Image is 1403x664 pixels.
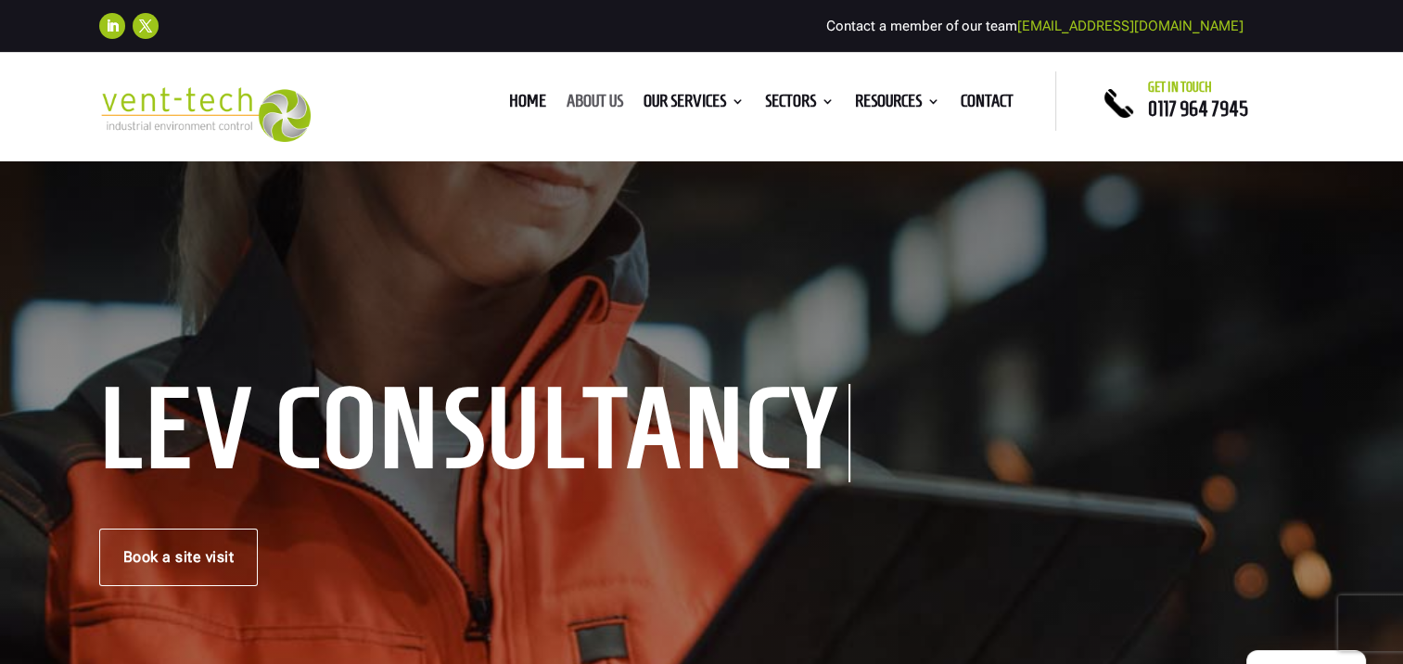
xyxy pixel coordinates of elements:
a: [EMAIL_ADDRESS][DOMAIN_NAME] [1017,18,1244,34]
h1: LEV Consultancy [99,384,850,482]
a: Follow on LinkedIn [99,13,125,39]
span: Contact a member of our team [826,18,1244,34]
a: 0117 964 7945 [1148,97,1248,120]
a: Home [509,95,546,115]
a: Contact [961,95,1014,115]
a: About us [567,95,623,115]
img: 2023-09-27T08_35_16.549ZVENT-TECH---Clear-background [99,87,312,142]
a: Follow on X [133,13,159,39]
a: Our Services [644,95,745,115]
a: Resources [855,95,940,115]
span: Get in touch [1148,80,1212,95]
a: Sectors [765,95,835,115]
a: Book a site visit [99,529,259,586]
